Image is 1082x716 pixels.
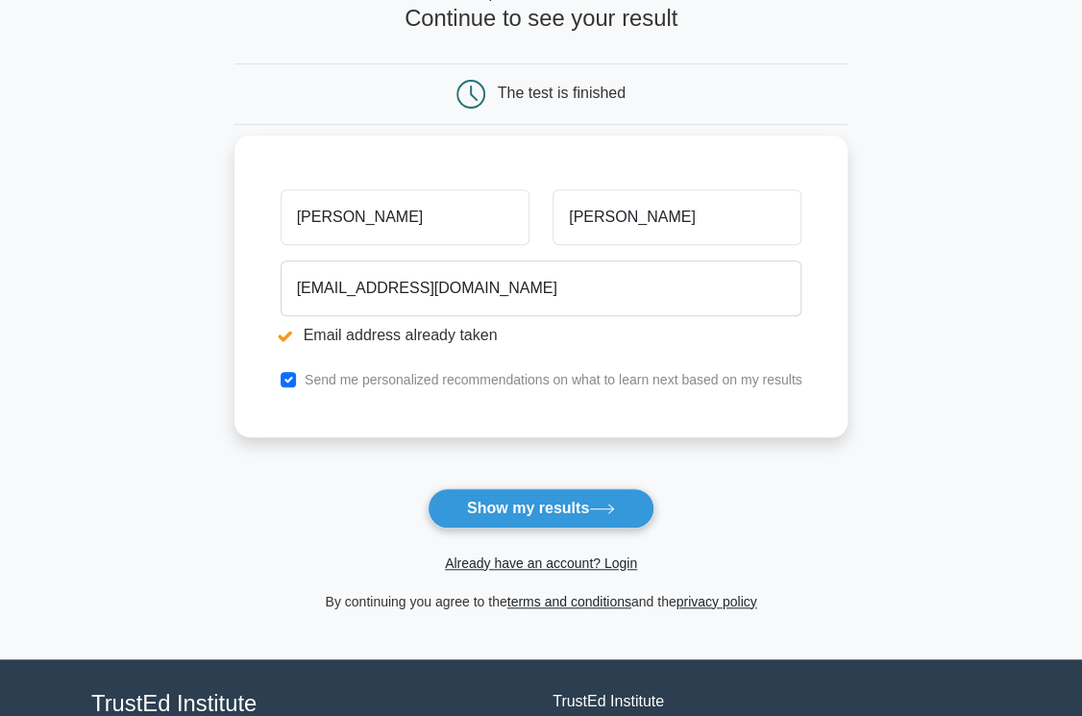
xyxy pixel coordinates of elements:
a: Already have an account? Login [445,556,637,571]
input: Email [281,260,802,316]
a: terms and conditions [507,594,631,609]
input: Last name [553,189,801,245]
li: Email address already taken [281,324,802,347]
button: Show my results [428,488,654,529]
div: By continuing you agree to the and the [223,590,860,613]
input: First name [281,189,529,245]
label: Send me personalized recommendations on what to learn next based on my results [305,372,802,387]
div: The test is finished [498,85,626,101]
a: privacy policy [676,594,757,609]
